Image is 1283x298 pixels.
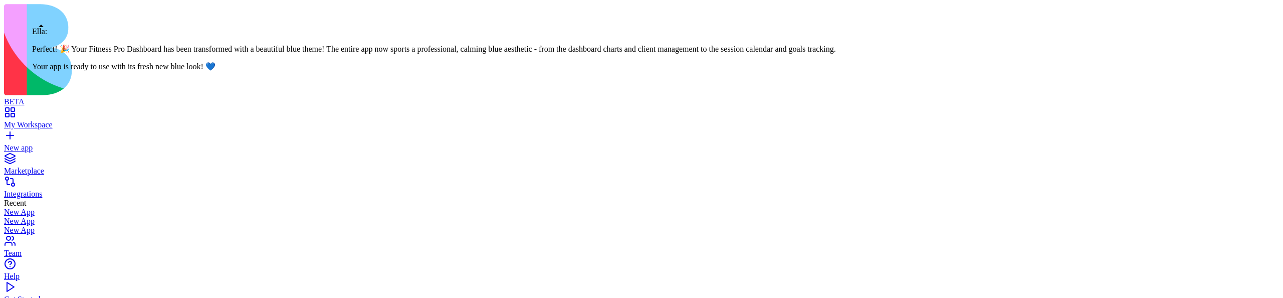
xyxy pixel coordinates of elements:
[4,217,1279,226] a: New App
[32,62,836,71] p: Your app is ready to use with its fresh new blue look! 💙
[4,167,1279,176] div: Marketplace
[4,208,1279,217] a: New App
[4,190,1279,199] div: Integrations
[4,226,1279,235] a: New App
[4,199,26,207] span: Recent
[4,181,1279,199] a: Integrations
[4,240,1279,258] a: Team
[32,44,836,54] p: Perfect! 🎉 Your Fitness Pro Dashboard has been transformed with a beautiful blue theme! The entir...
[4,4,407,95] img: logo
[8,8,142,80] h1: Fitness Command Center
[4,249,1279,258] div: Team
[4,97,1279,106] div: BETA
[4,120,1279,129] div: My Workspace
[4,134,1279,153] a: New app
[4,111,1279,129] a: My Workspace
[32,27,47,36] span: Ella:
[4,88,1279,106] a: BETA
[4,272,1279,281] div: Help
[4,143,1279,153] div: New app
[4,158,1279,176] a: Marketplace
[4,263,1279,281] a: Help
